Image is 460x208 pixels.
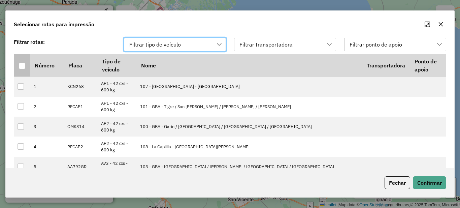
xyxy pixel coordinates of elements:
[385,176,410,189] button: Fechar
[137,54,362,77] th: Nome
[347,38,404,51] div: Filtrar ponto de apoio
[30,54,64,77] th: Número
[14,20,94,28] span: Selecionar rotas para impressão
[137,137,362,156] td: 108 - La Capillla - [GEOGRAPHIC_DATA][PERSON_NAME]
[30,137,64,156] td: 4
[30,97,64,117] td: 2
[137,77,362,96] td: 107 - [GEOGRAPHIC_DATA] - [GEOGRAPHIC_DATA]
[137,97,362,117] td: 101 - GBA - Tigre / San [PERSON_NAME] / [PERSON_NAME] / [PERSON_NAME]
[127,38,183,51] div: Filtrar tipo de veículo
[30,157,64,177] td: 5
[14,38,45,45] strong: Filtrar rotas:
[413,176,446,189] button: Confirmar
[30,77,64,96] td: 1
[362,54,410,77] th: Transportadora
[64,97,97,117] td: RECAP1
[137,117,362,137] td: 100 - GBA - Garin / [GEOGRAPHIC_DATA] / [GEOGRAPHIC_DATA] / [GEOGRAPHIC_DATA]
[97,137,136,156] td: AP2 - 42 cxs - 600 kg
[97,117,136,137] td: AP2 - 42 cxs - 600 kg
[237,38,295,51] div: Filtrar transportadora
[64,77,97,96] td: KCN268
[97,157,136,177] td: AV3 - 42 cxs - 600 kg
[97,54,136,77] th: Tipo de veículo
[410,54,446,77] th: Ponto de apoio
[137,157,362,177] td: 103 - GBA - [GEOGRAPHIC_DATA] / [PERSON_NAME] / [GEOGRAPHIC_DATA] / [GEOGRAPHIC_DATA]
[64,54,97,77] th: Placa
[422,19,433,30] button: Maximize
[30,117,64,137] td: 3
[64,137,97,156] td: RECAP2
[64,157,97,177] td: AA792GR
[64,117,97,137] td: OMK314
[97,97,136,117] td: AP1 - 42 cxs - 600 kg
[97,77,136,96] td: AP1 - 42 cxs - 600 kg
